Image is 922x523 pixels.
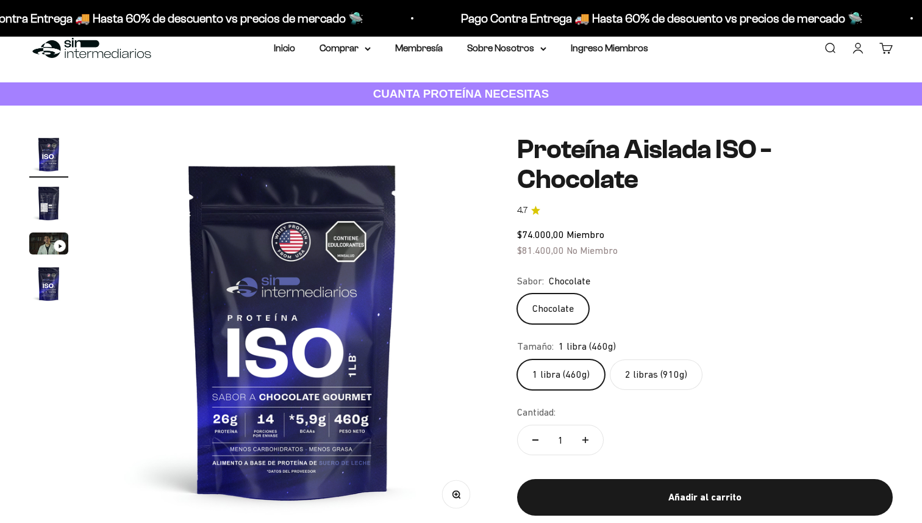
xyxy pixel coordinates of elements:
img: Proteína Aislada ISO - Chocolate [29,264,68,303]
button: Aumentar cantidad [568,425,603,455]
a: 4.74.7 de 5.0 estrellas [517,204,893,217]
button: Ir al artículo 4 [29,264,68,307]
strong: CUANTA PROTEÍNA NECESITAS [373,87,549,100]
a: Membresía [395,43,443,53]
button: Ir al artículo 1 [29,135,68,178]
button: Reducir cantidad [518,425,553,455]
img: Proteína Aislada ISO - Chocolate [29,184,68,223]
summary: Sobre Nosotros [467,40,546,56]
div: Añadir al carrito [541,489,868,505]
img: Proteína Aislada ISO - Chocolate [29,135,68,174]
a: Ingreso Miembros [571,43,648,53]
span: Chocolate [549,273,590,289]
span: No Miembro [566,245,618,256]
span: $74.000,00 [517,229,564,240]
button: Ir al artículo 2 [29,184,68,226]
button: Añadir al carrito [517,479,893,516]
button: Ir al artículo 3 [29,233,68,258]
legend: Tamaño: [517,339,554,355]
span: $81.400,00 [517,245,564,256]
span: Miembro [566,229,604,240]
span: 1 libra (460g) [559,339,616,355]
h1: Proteína Aislada ISO - Chocolate [517,135,893,194]
summary: Comprar [320,40,371,56]
label: Cantidad: [517,405,556,420]
legend: Sabor: [517,273,544,289]
a: Inicio [274,43,295,53]
span: 4.7 [517,204,527,217]
p: Pago Contra Entrega 🚚 Hasta 60% de descuento vs precios de mercado 🛸 [436,9,838,28]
